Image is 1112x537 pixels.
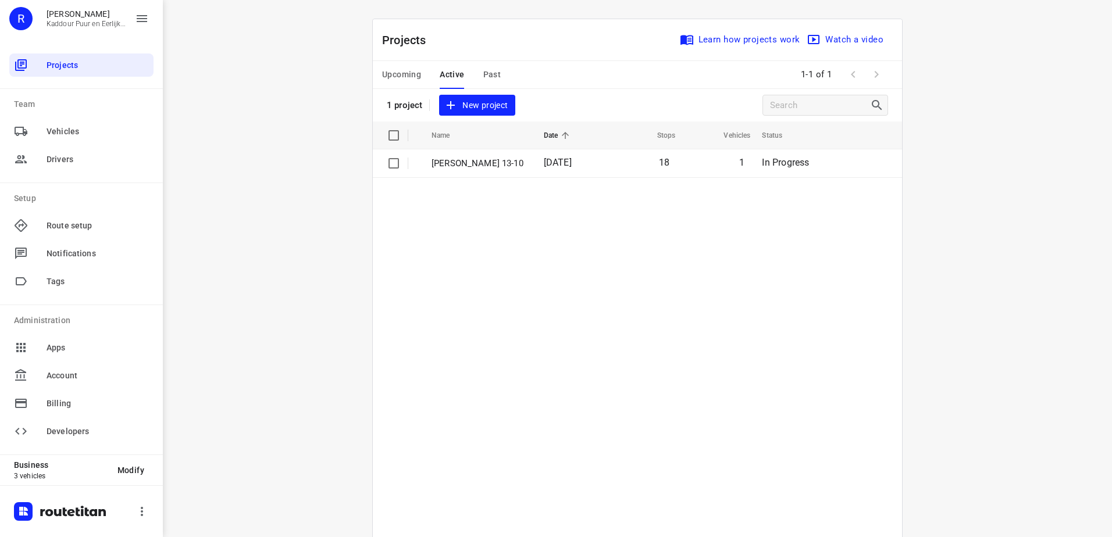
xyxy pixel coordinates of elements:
[439,95,515,116] button: New project
[9,392,154,415] div: Billing
[870,98,888,112] div: Search
[432,157,526,170] p: Jeffrey 13-10
[47,370,149,382] span: Account
[9,214,154,237] div: Route setup
[483,67,501,82] span: Past
[642,128,676,142] span: Stops
[14,98,154,110] p: Team
[47,342,149,354] span: Apps
[14,314,154,327] p: Administration
[842,63,865,86] span: Previous Page
[14,472,108,480] p: 3 vehicles
[108,460,154,481] button: Modify
[9,242,154,265] div: Notifications
[382,31,436,49] p: Projects
[739,157,744,168] span: 1
[387,100,422,110] p: 1 project
[9,420,154,443] div: Developers
[865,63,888,86] span: Next Page
[9,336,154,359] div: Apps
[47,153,149,166] span: Drivers
[47,20,126,28] p: Kaddour Puur en Eerlijk Vlees B.V.
[14,192,154,205] p: Setup
[47,275,149,288] span: Tags
[9,148,154,171] div: Drivers
[47,248,149,260] span: Notifications
[47,398,149,410] span: Billing
[440,67,464,82] span: Active
[9,270,154,293] div: Tags
[9,53,154,77] div: Projects
[9,7,33,30] div: R
[762,157,809,168] span: In Progress
[544,128,573,142] span: Date
[382,67,421,82] span: Upcoming
[9,364,154,387] div: Account
[47,9,126,19] p: Rachid Kaddour
[9,120,154,143] div: Vehicles
[14,460,108,470] p: Business
[47,220,149,232] span: Route setup
[544,157,572,168] span: [DATE]
[47,126,149,138] span: Vehicles
[432,128,465,142] span: Name
[47,59,149,71] span: Projects
[659,157,669,168] span: 18
[796,62,837,87] span: 1-1 of 1
[708,128,750,142] span: Vehicles
[770,96,870,114] input: Search projects
[762,128,797,142] span: Status
[47,425,149,438] span: Developers
[446,98,508,113] span: New project
[117,466,144,475] span: Modify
